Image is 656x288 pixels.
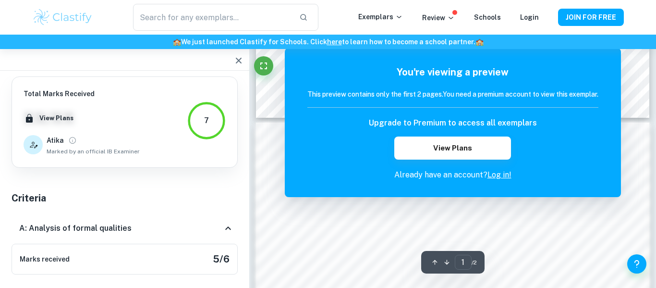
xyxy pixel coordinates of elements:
[133,4,292,31] input: Search for any exemplars...
[307,169,598,181] p: Already have an account?
[37,111,76,125] button: View Plans
[520,13,539,21] a: Login
[472,258,477,267] span: / 2
[487,170,511,179] a: Log in!
[173,38,181,46] span: 🏫
[369,117,537,129] h6: Upgrade to Premium to access all exemplars
[474,13,501,21] a: Schools
[2,37,654,47] h6: We just launched Clastify for Schools. Click to learn how to become a school partner.
[47,135,64,146] h6: Atika
[19,223,132,234] h6: A: Analysis of formal qualities
[12,191,238,205] h5: Criteria
[213,252,230,266] h5: 5 / 6
[254,56,273,75] button: Fullscreen
[558,9,624,26] button: JOIN FOR FREE
[66,134,79,147] button: View full profile
[307,89,598,100] h6: This preview contains only the first 2 pages. You need a premium account to view this exemplar.
[358,12,403,22] p: Exemplars
[327,38,342,46] a: here
[422,13,455,23] p: Review
[12,213,238,244] div: A: Analysis of formal qualities
[204,115,209,126] div: 7
[394,137,510,160] button: View Plans
[24,88,140,99] h6: Total Marks Received
[20,254,70,264] h6: Marks received
[47,147,140,156] span: Marked by an official IB Examiner
[627,254,646,274] button: Help and Feedback
[307,65,598,79] h5: You're viewing a preview
[32,8,93,27] img: Clastify logo
[475,38,484,46] span: 🏫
